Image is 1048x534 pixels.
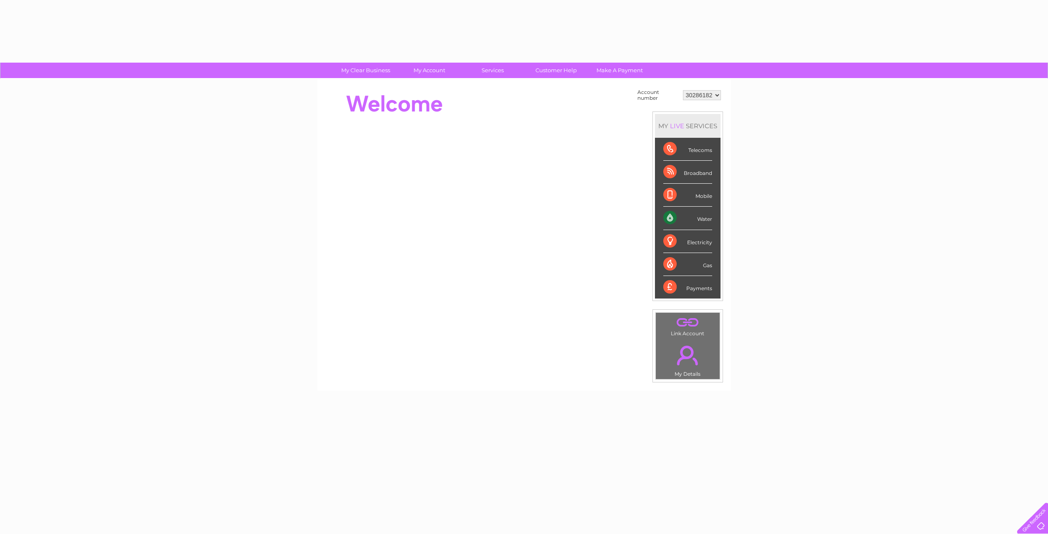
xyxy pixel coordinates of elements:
div: Electricity [663,230,712,253]
div: Broadband [663,161,712,184]
div: Telecoms [663,138,712,161]
div: Gas [663,253,712,276]
a: Make A Payment [585,63,654,78]
div: Water [663,207,712,230]
a: My Clear Business [331,63,400,78]
td: Account number [635,87,681,103]
a: Services [458,63,527,78]
a: . [658,315,718,329]
div: Payments [663,276,712,299]
div: LIVE [668,122,686,130]
a: Customer Help [522,63,591,78]
div: Mobile [663,184,712,207]
a: . [658,341,718,370]
td: Link Account [655,312,720,339]
div: MY SERVICES [655,114,721,138]
a: My Account [395,63,464,78]
td: My Details [655,339,720,380]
